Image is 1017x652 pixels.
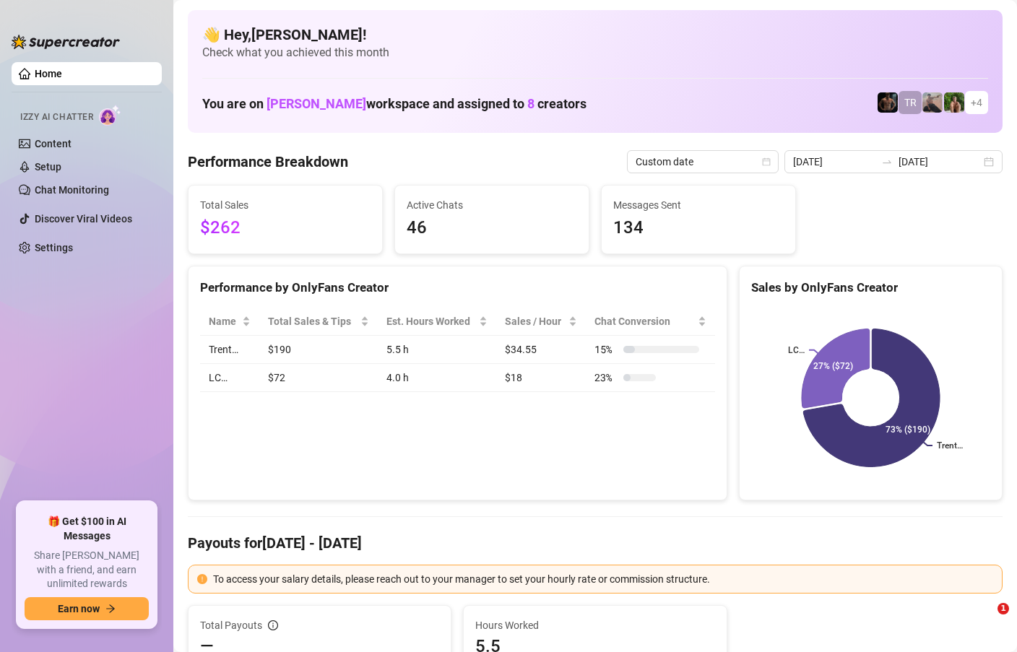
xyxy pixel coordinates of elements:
span: 15 % [594,342,618,357]
a: Settings [35,242,73,253]
span: 46 [407,214,577,242]
th: Sales / Hour [496,308,586,336]
span: Check what you achieved this month [202,45,988,61]
div: Sales by OnlyFans Creator [751,278,990,297]
td: Trent… [200,336,259,364]
span: 8 [527,96,535,111]
span: exclamation-circle [197,574,207,584]
span: Total Sales [200,197,371,213]
h4: Payouts for [DATE] - [DATE] [188,533,1003,553]
td: $34.55 [496,336,586,364]
td: $72 [259,364,377,392]
text: LC… [788,345,805,355]
span: Messages Sent [613,197,784,213]
a: Home [35,68,62,79]
span: Total Sales & Tips [268,313,357,329]
span: Active Chats [407,197,577,213]
button: Earn nowarrow-right [25,597,149,620]
span: Sales / Hour [505,313,566,329]
img: logo-BBDzfeDw.svg [12,35,120,49]
a: Chat Monitoring [35,184,109,196]
span: Share [PERSON_NAME] with a friend, and earn unlimited rewards [25,549,149,591]
h4: 👋 Hey, [PERSON_NAME] ! [202,25,988,45]
a: Discover Viral Videos [35,213,132,225]
span: Custom date [636,151,770,173]
a: Content [35,138,72,149]
input: End date [899,154,981,170]
th: Name [200,308,259,336]
span: to [881,156,893,168]
span: Izzy AI Chatter [20,110,93,124]
img: LC [922,92,943,113]
span: calendar [762,157,771,166]
span: 1 [997,603,1009,614]
h1: You are on workspace and assigned to creators [202,96,587,112]
td: $18 [496,364,586,392]
span: swap-right [881,156,893,168]
span: 134 [613,214,784,242]
span: TR [904,95,917,110]
span: Hours Worked [475,617,714,633]
span: arrow-right [105,604,116,614]
div: To access your salary details, please reach out to your manager to set your hourly rate or commis... [213,571,993,587]
span: Earn now [58,603,100,614]
a: Setup [35,161,61,173]
iframe: Intercom live chat [968,603,1003,638]
text: Trent… [937,440,963,451]
span: 🎁 Get $100 in AI Messages [25,515,149,543]
th: Total Sales & Tips [259,308,377,336]
span: Name [209,313,239,329]
img: AI Chatter [99,105,121,126]
span: 23 % [594,370,618,386]
td: $190 [259,336,377,364]
span: Chat Conversion [594,313,694,329]
span: Total Payouts [200,617,262,633]
td: 4.0 h [378,364,496,392]
img: Nathaniel [944,92,964,113]
span: [PERSON_NAME] [267,96,366,111]
h4: Performance Breakdown [188,152,348,172]
input: Start date [793,154,875,170]
div: Est. Hours Worked [386,313,476,329]
span: $262 [200,214,371,242]
th: Chat Conversion [586,308,714,336]
td: 5.5 h [378,336,496,364]
span: + 4 [971,95,982,110]
img: Trent [878,92,898,113]
td: LC… [200,364,259,392]
div: Performance by OnlyFans Creator [200,278,715,297]
span: info-circle [268,620,278,630]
